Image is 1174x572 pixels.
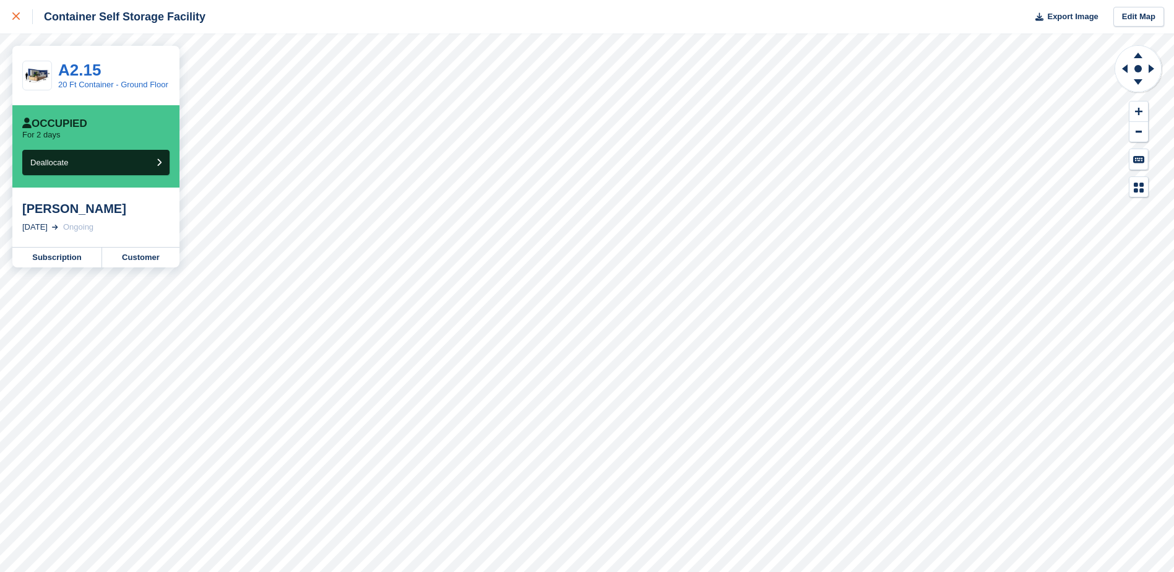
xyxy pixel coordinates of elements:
[1047,11,1098,23] span: Export Image
[22,150,170,175] button: Deallocate
[58,80,168,89] a: 20 Ft Container - Ground Floor
[102,248,179,267] a: Customer
[1113,7,1164,27] a: Edit Map
[63,221,93,233] div: Ongoing
[52,225,58,230] img: arrow-right-light-icn-cde0832a797a2874e46488d9cf13f60e5c3a73dbe684e267c42b8395dfbc2abf.svg
[22,130,60,140] p: For 2 days
[22,201,170,216] div: [PERSON_NAME]
[1129,122,1148,142] button: Zoom Out
[23,65,51,87] img: 20-ft-container%20(1).jpg
[58,61,101,79] a: A2.15
[12,248,102,267] a: Subscription
[30,158,68,167] span: Deallocate
[1129,102,1148,122] button: Zoom In
[33,9,205,24] div: Container Self Storage Facility
[1028,7,1098,27] button: Export Image
[1129,177,1148,197] button: Map Legend
[22,221,48,233] div: [DATE]
[1129,149,1148,170] button: Keyboard Shortcuts
[22,118,87,130] div: Occupied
